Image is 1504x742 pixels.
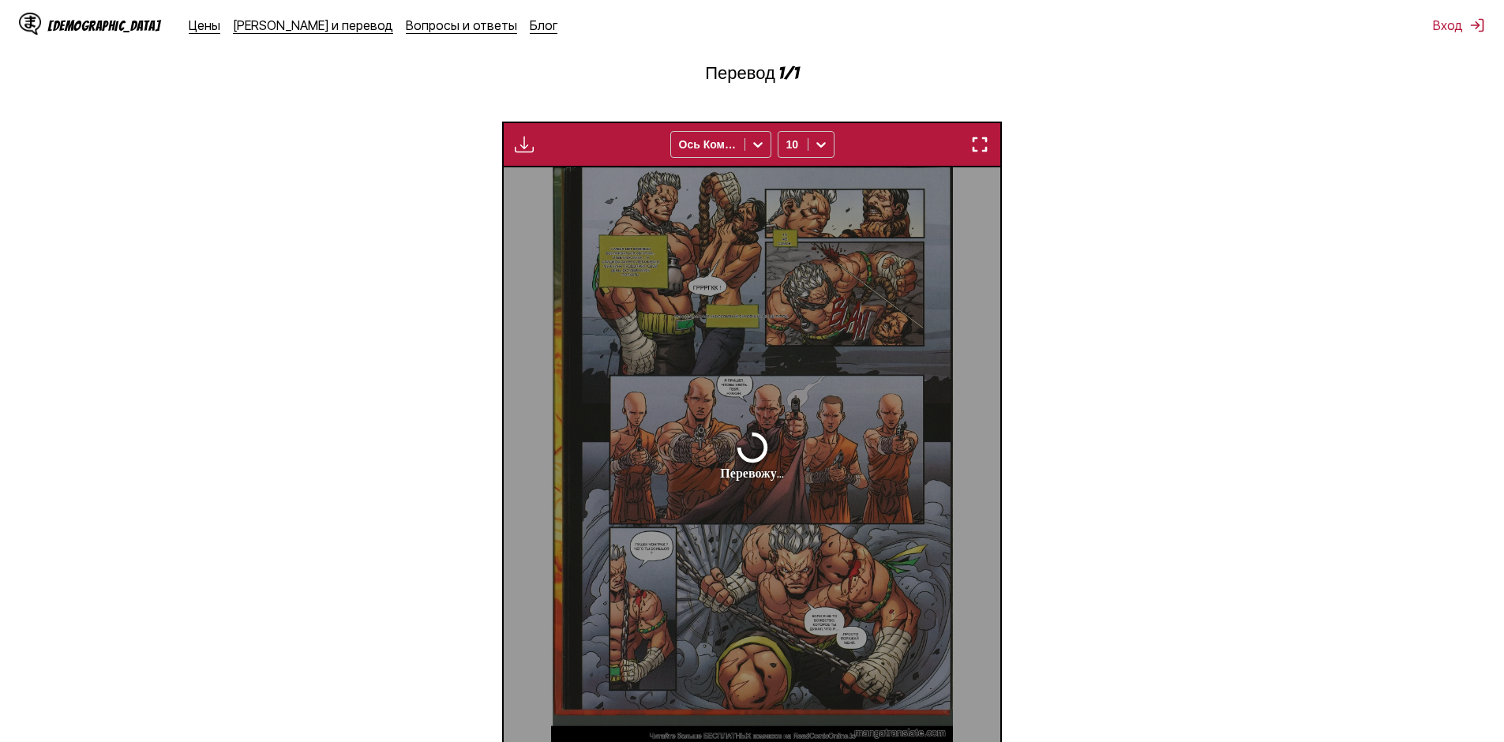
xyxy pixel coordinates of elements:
[970,135,989,154] img: Перейти в полноэкранный режим
[406,17,517,33] a: Вопросы и ответы
[594,63,910,84] ya-tr-span: Перевод 1/1
[233,17,393,33] a: [PERSON_NAME] и перевод
[720,467,783,481] ya-tr-span: Перевожу...
[515,135,534,154] img: Скачать переведенные изображения
[1469,17,1485,33] img: Выход
[47,18,160,33] ya-tr-span: [DEMOGRAPHIC_DATA]
[733,429,771,467] img: Загрузка
[530,17,557,33] a: Блог
[1433,17,1485,33] button: Вход
[19,13,189,38] a: Логотип IsManga[DEMOGRAPHIC_DATA]
[189,17,220,33] a: Цены
[19,13,41,35] img: Логотип IsManga
[1433,17,1463,33] ya-tr-span: Вход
